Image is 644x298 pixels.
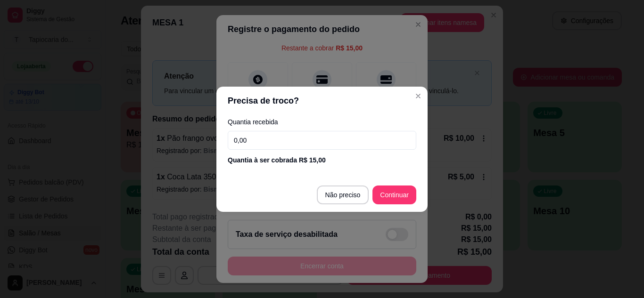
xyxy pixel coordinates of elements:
label: Quantia recebida [228,119,416,125]
button: Continuar [372,185,416,204]
button: Close [411,89,426,104]
div: Quantia à ser cobrada R$ 15,00 [228,155,416,165]
header: Precisa de troco? [216,87,428,115]
button: Não preciso [317,185,369,204]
